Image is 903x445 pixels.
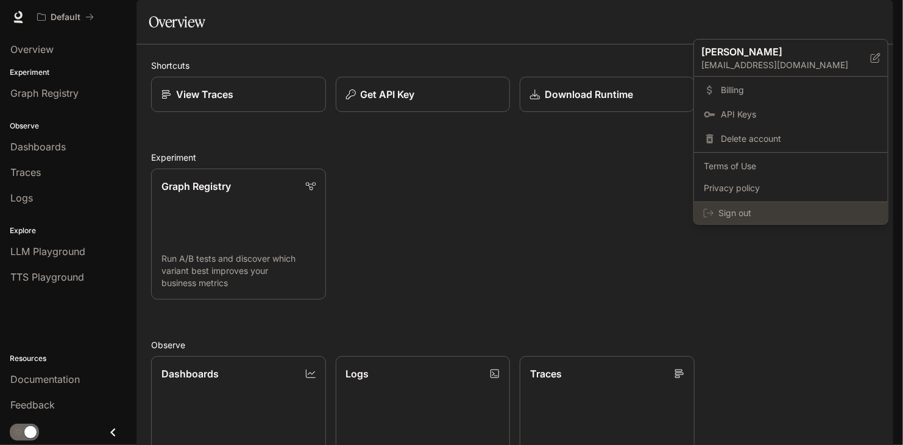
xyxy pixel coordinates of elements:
[704,182,878,194] span: Privacy policy
[721,84,878,96] span: Billing
[701,44,851,59] p: [PERSON_NAME]
[718,207,878,219] span: Sign out
[701,59,871,71] p: [EMAIL_ADDRESS][DOMAIN_NAME]
[696,177,885,199] a: Privacy policy
[696,155,885,177] a: Terms of Use
[721,133,878,145] span: Delete account
[696,103,885,125] a: API Keys
[694,40,888,77] div: [PERSON_NAME][EMAIL_ADDRESS][DOMAIN_NAME]
[694,202,888,224] div: Sign out
[721,108,878,121] span: API Keys
[696,128,885,150] div: Delete account
[696,79,885,101] a: Billing
[704,160,878,172] span: Terms of Use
